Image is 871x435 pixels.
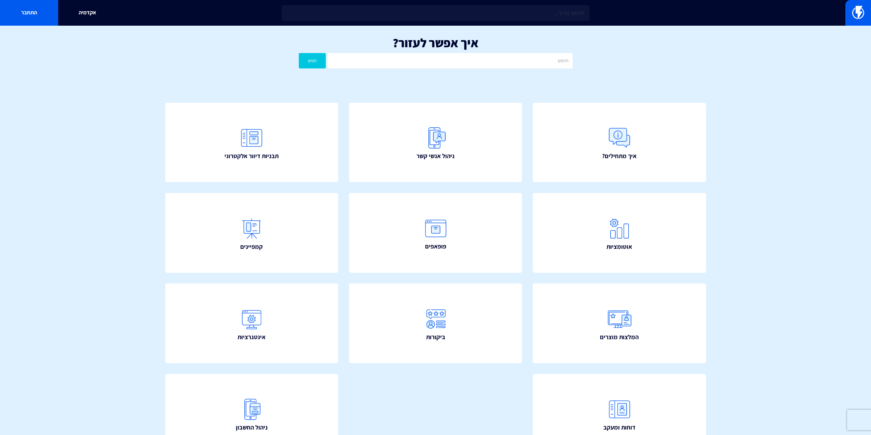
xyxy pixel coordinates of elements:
span: המלצות מוצרים [600,333,639,342]
a: קמפיינים [165,193,338,273]
span: איך מתחילים? [602,152,637,161]
span: דוחות ומעקב [603,423,636,432]
span: אוטומציות [606,242,632,251]
input: חיפוש [328,53,572,68]
a: אינטגרציות [165,283,338,363]
span: ניהול החשבון [236,423,268,432]
a: אוטומציות [533,193,706,273]
span: ניהול אנשי קשר [417,152,454,161]
span: ביקורות [426,333,445,342]
a: איך מתחילים? [533,103,706,182]
a: המלצות מוצרים [533,283,706,363]
span: פופאפים [425,242,446,251]
a: ביקורות [349,283,522,363]
span: קמפיינים [240,242,263,251]
input: חיפוש מהיר... [282,5,590,21]
span: אינטגרציות [238,333,266,342]
button: חפש [299,53,326,68]
h1: איך אפשר לעזור? [10,36,861,50]
span: תבניות דיוור אלקטרוני [225,152,279,161]
a: ניהול אנשי קשר [349,103,522,182]
a: פופאפים [349,193,522,273]
a: תבניות דיוור אלקטרוני [165,103,338,182]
